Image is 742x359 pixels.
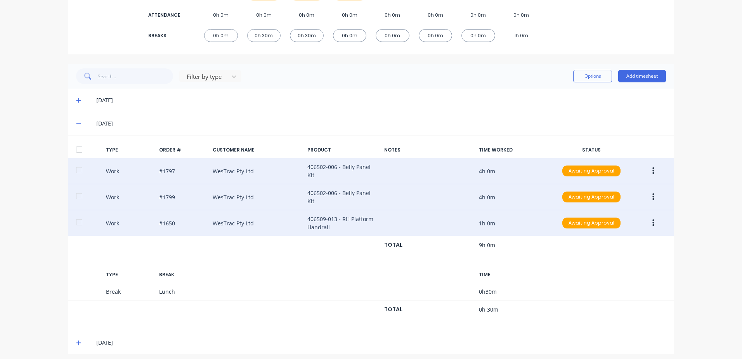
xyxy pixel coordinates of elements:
[247,9,281,21] div: 0h 0m
[384,146,473,153] div: NOTES
[333,9,367,21] div: 0h 0m
[556,146,627,153] div: STATUS
[419,29,452,42] div: 0h 0m
[204,29,238,42] div: 0h 0m
[98,68,173,84] input: Search...
[106,146,153,153] div: TYPE
[562,218,621,228] div: Awaiting Approval
[562,166,621,176] div: Awaiting Approval
[376,29,409,42] div: 0h 0m
[307,146,378,153] div: PRODUCT
[96,338,666,347] div: [DATE]
[618,70,666,82] button: Add timesheet
[159,271,206,278] div: BREAK
[148,12,179,19] div: ATTENDANCE
[479,271,550,278] div: TIME
[247,29,281,42] div: 0h 30m
[333,29,367,42] div: 0h 0m
[376,9,409,21] div: 0h 0m
[106,271,153,278] div: TYPE
[504,29,538,42] div: 1h 0m
[573,70,612,82] button: Options
[204,9,238,21] div: 0h 0m
[148,32,179,39] div: BREAKS
[504,9,538,21] div: 0h 0m
[461,29,495,42] div: 0h 0m
[159,146,206,153] div: ORDER #
[290,9,324,21] div: 0h 0m
[213,146,301,153] div: CUSTOMER NAME
[290,29,324,42] div: 0h 30m
[96,96,666,105] div: [DATE]
[479,146,550,153] div: TIME WORKED
[96,119,666,128] div: [DATE]
[562,192,621,202] div: Awaiting Approval
[419,9,452,21] div: 0h 0m
[461,9,495,21] div: 0h 0m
